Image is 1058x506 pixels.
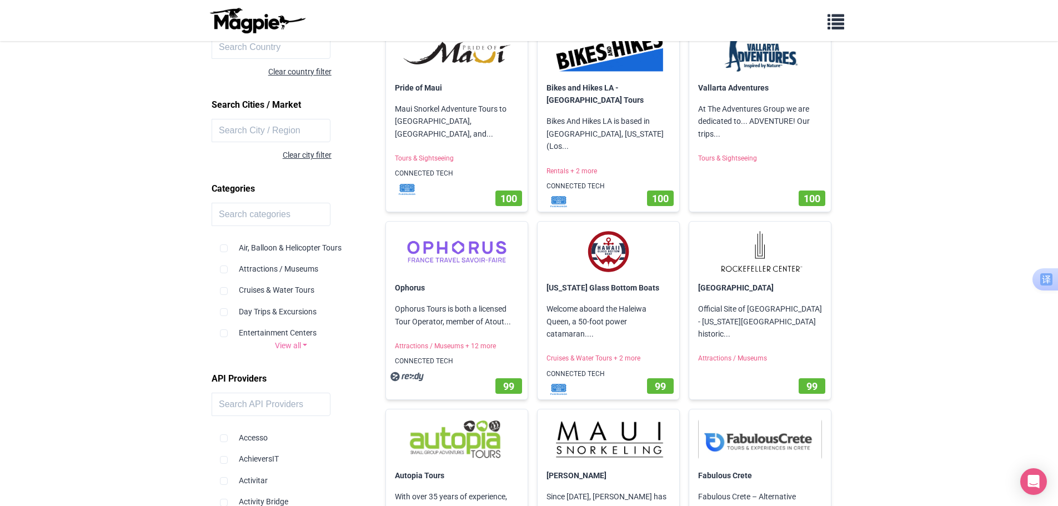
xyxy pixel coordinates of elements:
img: nqlimdq2sxj4qjvnmsjn.svg [390,371,424,382]
a: [PERSON_NAME] [546,471,606,480]
a: View all [212,339,370,352]
p: Maui Snorkel Adventure Tours to [GEOGRAPHIC_DATA], [GEOGRAPHIC_DATA], and... [386,94,528,149]
div: Clear city filter [212,149,332,161]
div: Air, Balloon & Helicopter Tours [220,233,362,254]
p: Attractions / Museums + 12 more [386,337,528,356]
p: Tours & Sightseeing [386,149,528,168]
a: [US_STATE] Glass Bottom Boats [546,283,659,292]
img: Bikes and Hikes LA - Los Angeles Tours logo [546,31,670,73]
p: Ophorus Tours is both a licensed Tour Operator, member of Atout... [386,294,528,337]
p: CONNECTED TECH [386,164,528,183]
span: 99 [806,380,818,392]
p: CONNECTED TECH [386,352,528,371]
img: Vallarta Adventures logo [698,31,822,73]
img: mf1jrhtrrkrdcsvakxwt.svg [542,384,575,395]
img: Pride of Maui logo [395,31,519,73]
div: Entertainment Centers [220,318,362,339]
p: Attractions / Museums [689,349,831,368]
input: Search City / Region [212,119,330,142]
img: Rockefeller Center logo [698,231,822,273]
div: Accesso [220,423,362,444]
img: Fabulous Crete logo [698,418,822,460]
p: Tours & Sightseeing [689,149,831,168]
a: Pride of Maui [395,83,442,92]
p: At The Adventures Group we are dedicated to... ADVENTURE! Our trips... [689,94,831,149]
div: Activitar [220,465,362,487]
p: CONNECTED TECH [538,177,679,196]
input: Search Country [212,36,330,59]
div: Attractions / Museums [220,254,362,275]
h2: Categories [212,179,370,198]
h2: Search Cities / Market [212,96,370,114]
img: Ophorus logo [395,231,519,273]
p: Welcome aboard the Haleiwa Queen, a 50-foot power catamaran.... [538,294,679,349]
img: Maui Snorkeling logo [546,418,670,460]
div: Cruises & Water Tours [220,275,362,296]
a: Bikes and Hikes LA - [GEOGRAPHIC_DATA] Tours [546,83,644,104]
img: mf1jrhtrrkrdcsvakxwt.svg [390,184,424,195]
input: Search categories [212,203,330,226]
img: logo-ab69f6fb50320c5b225c76a69d11143b.png [207,7,307,34]
div: AchieversIT [220,444,362,465]
span: 100 [804,193,820,204]
img: Hawaii Glass Bottom Boats logo [546,231,670,273]
a: Fabulous Crete [698,471,752,480]
img: Autopia Tours logo [395,418,519,460]
p: CONNECTED TECH [538,364,679,384]
p: Official Site of [GEOGRAPHIC_DATA] - [US_STATE][GEOGRAPHIC_DATA] historic... [689,294,831,349]
div: Day Trips & Excursions [220,297,362,318]
span: 99 [503,380,514,392]
span: 100 [652,193,669,204]
div: Open Intercom Messenger [1020,468,1047,495]
a: Ophorus [395,283,425,292]
span: 100 [500,193,517,204]
p: Rentals + 2 more [538,162,679,181]
p: Cruises & Water Tours + 2 more [538,349,679,368]
img: mf1jrhtrrkrdcsvakxwt.svg [542,196,575,207]
input: Search API Providers [212,393,330,416]
a: [GEOGRAPHIC_DATA] [698,283,774,292]
span: 99 [655,380,666,392]
a: Vallarta Adventures [698,83,769,92]
div: Clear country filter [212,66,332,78]
h2: API Providers [212,369,370,388]
a: Autopia Tours [395,471,444,480]
p: Bikes And Hikes LA is based in [GEOGRAPHIC_DATA], [US_STATE] (Los... [538,106,679,161]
